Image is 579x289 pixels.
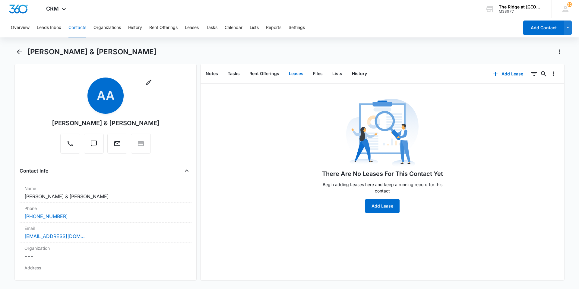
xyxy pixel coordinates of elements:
[555,47,565,57] button: Actions
[289,18,305,37] button: Settings
[24,252,187,260] dd: ---
[523,21,564,35] button: Add Contact
[24,265,187,271] label: Address
[84,134,104,154] button: Text
[319,181,446,194] p: Begin adding Leases here and keep a running record for this contact
[11,18,30,37] button: Overview
[14,47,24,57] button: Back
[347,65,372,83] button: History
[20,262,191,282] div: Address---
[149,18,178,37] button: Rent Offerings
[499,5,543,9] div: account name
[37,18,61,37] button: Leads Inbox
[24,205,187,211] label: Phone
[529,69,539,79] button: Filters
[24,185,187,192] label: Name
[20,243,191,262] div: Organization---
[499,9,543,14] div: account id
[346,97,419,169] img: No Data
[20,183,191,203] div: Name[PERSON_NAME] & [PERSON_NAME]
[20,203,191,223] div: Phone[PHONE_NUMBER]
[46,5,59,12] span: CRM
[365,199,400,213] button: Add Lease
[223,65,245,83] button: Tasks
[322,169,443,178] h1: There Are No Leases For This Contact Yet
[487,67,529,81] button: Add Lease
[327,65,347,83] button: Lists
[549,69,558,79] button: Overflow Menu
[182,166,191,176] button: Close
[52,119,160,128] div: [PERSON_NAME] & [PERSON_NAME]
[24,272,187,279] dd: ---
[24,213,68,220] a: [PHONE_NUMBER]
[201,65,223,83] button: Notes
[567,2,572,7] span: 52
[20,223,191,243] div: Email[EMAIL_ADDRESS][DOMAIN_NAME]
[84,143,104,148] a: Text
[93,18,121,37] button: Organizations
[24,245,187,251] label: Organization
[60,134,80,154] button: Call
[20,167,49,174] h4: Contact Info
[250,18,259,37] button: Lists
[24,193,187,200] dd: [PERSON_NAME] & [PERSON_NAME]
[27,47,157,56] h1: [PERSON_NAME] & [PERSON_NAME]
[225,18,242,37] button: Calendar
[107,143,127,148] a: Email
[107,134,127,154] button: Email
[284,65,308,83] button: Leases
[245,65,284,83] button: Rent Offerings
[308,65,327,83] button: Files
[128,18,142,37] button: History
[60,143,80,148] a: Call
[24,225,187,231] label: Email
[206,18,217,37] button: Tasks
[539,69,549,79] button: Search...
[185,18,199,37] button: Leases
[266,18,281,37] button: Reports
[567,2,572,7] div: notifications count
[87,78,124,114] span: AA
[68,18,86,37] button: Contacts
[24,233,85,240] a: [EMAIL_ADDRESS][DOMAIN_NAME]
